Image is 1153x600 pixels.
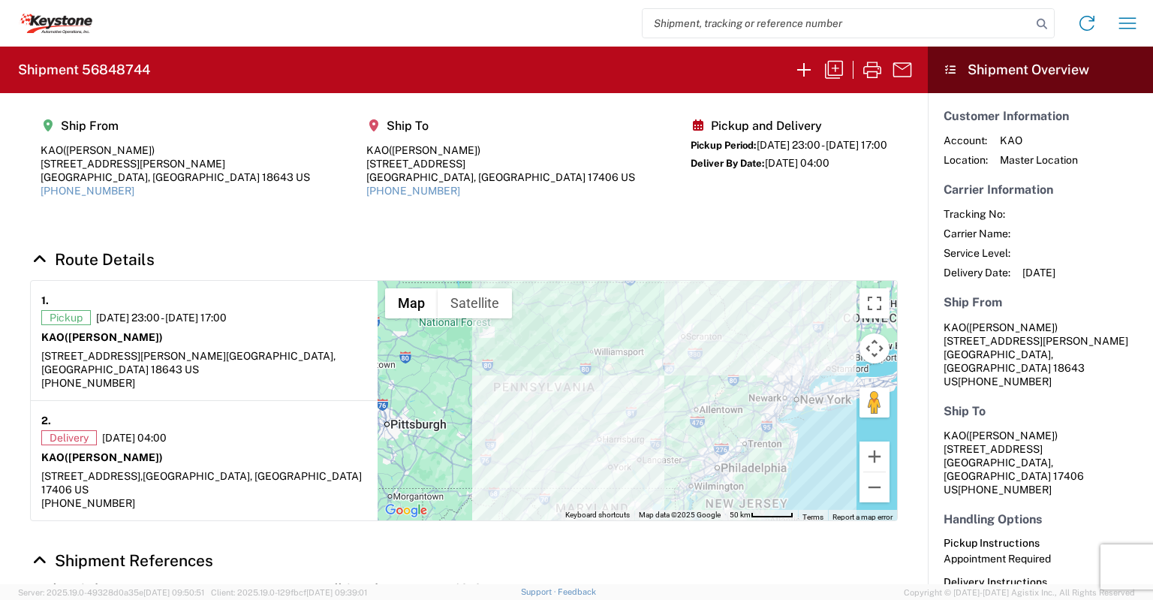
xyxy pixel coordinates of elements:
a: Terms [802,513,823,521]
span: Client: 2025.19.0-129fbcf [211,588,367,597]
a: Report a map error [832,513,893,521]
input: Shipment, tracking or reference number [643,9,1031,38]
h6: Delivery Instructions [944,576,1137,589]
address: [GEOGRAPHIC_DATA], [GEOGRAPHIC_DATA] 18643 US [944,321,1137,388]
span: ([PERSON_NAME]) [389,144,480,156]
span: [DATE] 23:00 - [DATE] 17:00 [96,311,227,324]
span: [DATE] 09:50:51 [143,588,204,597]
span: Delivery Date: [944,266,1010,279]
a: Open this area in Google Maps (opens a new window) [381,501,431,520]
span: [DATE] 04:00 [102,431,167,445]
span: Pickup [41,310,91,325]
span: Account: [944,134,988,147]
h5: Pickup and Delivery [691,119,887,133]
a: Feedback [558,587,596,596]
div: [STREET_ADDRESS][PERSON_NAME] [41,157,310,170]
span: KAO [STREET_ADDRESS] [944,430,1058,455]
address: [GEOGRAPHIC_DATA], [GEOGRAPHIC_DATA] 17406 US [944,429,1137,496]
span: [PHONE_NUMBER] [958,484,1052,496]
button: Show satellite imagery [438,288,512,318]
strong: KAO [41,331,163,343]
img: Google [381,501,431,520]
strong: Bill Of Lading: [324,581,437,595]
span: ([PERSON_NAME]) [65,331,163,343]
span: 50 km [730,511,751,519]
span: Server: 2025.19.0-49328d0a35e [18,588,204,597]
a: [PHONE_NUMBER] [366,185,460,197]
a: Hide Details [30,551,213,570]
strong: 1. [41,291,49,310]
span: KAO [944,321,966,333]
span: Pickup Period: [691,140,757,151]
h5: Ship To [944,404,1137,418]
div: KAO [366,143,635,157]
span: [DATE] 23:00 - [DATE] 17:00 [757,139,887,151]
div: [STREET_ADDRESS] [366,157,635,170]
header: Shipment Overview [928,47,1153,93]
button: Show street map [385,288,438,318]
span: Carrier Name: [944,227,1010,240]
span: Service Level: [944,246,1010,260]
span: [GEOGRAPHIC_DATA], [GEOGRAPHIC_DATA] 17406 US [41,470,362,496]
span: [PHONE_NUMBER] [958,375,1052,387]
span: [DATE] 04:00 [765,157,829,169]
span: ([PERSON_NAME]) [966,430,1058,442]
span: [DATE] 09:39:01 [306,588,367,597]
a: [PHONE_NUMBER] [41,185,134,197]
span: [STREET_ADDRESS][PERSON_NAME] [41,350,226,362]
h5: Handling Options [944,512,1137,526]
button: Zoom in [859,442,890,472]
span: Deliver By Date: [691,158,765,169]
a: Hide Details [30,250,155,269]
button: Keyboard shortcuts [565,510,630,520]
span: [DATE] [1022,266,1055,279]
div: Appointment Required [944,552,1137,565]
div: [GEOGRAPHIC_DATA], [GEOGRAPHIC_DATA] 18643 US [41,170,310,184]
h5: Ship From [944,295,1137,309]
span: ([PERSON_NAME]) [966,321,1058,333]
div: [PHONE_NUMBER] [41,376,367,390]
span: KAO [1000,134,1078,147]
div: [PHONE_NUMBER] [41,496,367,510]
span: ([PERSON_NAME]) [65,451,163,463]
span: Tracking No: [944,207,1010,221]
button: Zoom out [859,472,890,502]
button: Toggle fullscreen view [859,288,890,318]
h2: Shipment 56848744 [18,61,150,79]
button: Map camera controls [859,333,890,363]
span: [STREET_ADDRESS][PERSON_NAME] [944,335,1128,347]
a: Support [521,587,558,596]
span: Master Location [1000,153,1078,167]
strong: 2. [41,412,51,430]
h5: Ship To [366,119,635,133]
strong: KAO [41,451,163,463]
span: [STREET_ADDRESS], [41,470,143,482]
button: Map Scale: 50 km per 53 pixels [725,510,798,520]
span: ([PERSON_NAME]) [63,144,155,156]
h6: Pickup Instructions [944,537,1137,550]
h5: Carrier Information [944,182,1137,197]
button: Drag Pegman onto the map to open Street View [859,387,890,418]
h5: Customer Information [944,109,1137,123]
strong: Purchase Order: [30,581,143,595]
span: 56848744 [447,581,501,595]
span: Copyright © [DATE]-[DATE] Agistix Inc., All Rights Reserved [904,586,1135,599]
div: [GEOGRAPHIC_DATA], [GEOGRAPHIC_DATA] 17406 US [366,170,635,184]
span: [GEOGRAPHIC_DATA], [GEOGRAPHIC_DATA] 18643 US [41,350,336,375]
span: Delivery [41,430,97,445]
div: KAO [41,143,310,157]
span: Location: [944,153,988,167]
span: Map data ©2025 Google [639,511,721,519]
h5: Ship From [41,119,310,133]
